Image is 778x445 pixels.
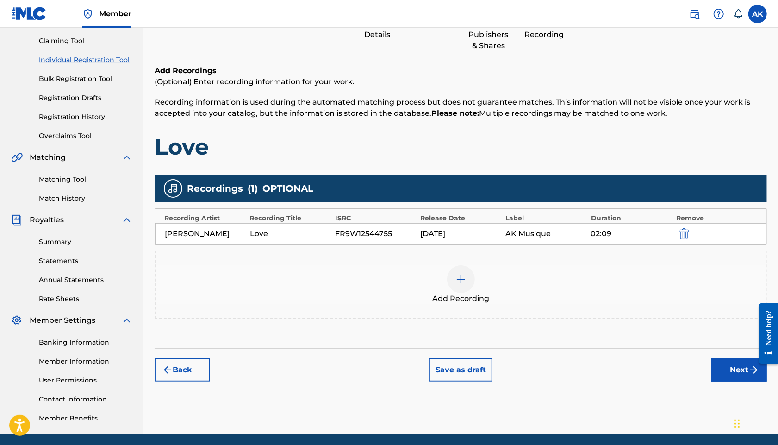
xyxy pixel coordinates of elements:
div: Add Publishers & Shares [466,18,512,51]
span: (Optional) Enter recording information for your work. [155,77,355,86]
h1: Love [155,133,767,161]
img: 12a2ab48e56ec057fbd8.svg [679,228,689,239]
img: search [689,8,700,19]
img: expand [121,214,132,226]
img: Royalties [11,214,22,226]
a: Summary [39,237,132,247]
a: Annual Statements [39,275,132,285]
div: Recording Title [249,213,330,223]
div: 02:09 [591,228,672,239]
div: User Menu [748,5,767,23]
div: [PERSON_NAME] [165,228,245,239]
a: Member Information [39,357,132,366]
div: Help [710,5,728,23]
div: ISRC [335,213,416,223]
span: Royalties [30,214,64,226]
div: [DATE] [420,228,501,239]
a: Statements [39,256,132,266]
div: Duration [591,213,672,223]
span: Member [99,8,131,19]
div: Widget de chat [732,401,778,445]
span: Add Recording [432,293,489,304]
a: Matching Tool [39,175,132,184]
iframe: Resource Center [752,296,778,370]
div: Notifications [734,9,743,19]
img: expand [121,152,132,163]
a: User Permissions [39,376,132,385]
h6: Add Recordings [155,65,767,76]
img: 7ee5dd4eb1f8a8e3ef2f.svg [162,364,173,376]
div: Add Recording [521,18,567,40]
a: Match History [39,194,132,203]
strong: Please note: [431,109,479,118]
div: Enter Work Details [355,18,401,40]
iframe: Chat Widget [732,401,778,445]
a: Bulk Registration Tool [39,74,132,84]
div: Glisser [734,410,740,438]
img: add [455,274,467,285]
img: Member Settings [11,315,22,326]
div: Love [250,228,330,239]
button: Save as draft [429,358,492,382]
a: Banking Information [39,338,132,347]
div: Remove [677,213,757,223]
img: help [713,8,724,19]
span: ( 1 ) [248,182,258,195]
img: Top Rightsholder [82,8,93,19]
div: Release Date [420,213,501,223]
button: Back [155,358,210,382]
span: Matching [30,152,66,163]
a: Contact Information [39,395,132,404]
img: Matching [11,152,23,163]
a: Registration Drafts [39,93,132,103]
a: Claiming Tool [39,36,132,46]
button: Next [711,358,767,382]
div: Recording Artist [164,213,245,223]
a: Rate Sheets [39,294,132,304]
img: expand [121,315,132,326]
a: Public Search [685,5,704,23]
a: Individual Registration Tool [39,55,132,65]
span: Recording information is used during the automated matching process but does not guarantee matche... [155,98,750,118]
img: f7272a7cc735f4ea7f67.svg [748,364,759,376]
span: OPTIONAL [262,182,313,195]
a: Overclaims Tool [39,131,132,141]
a: Member Benefits [39,414,132,423]
div: FR9W12544755 [335,228,416,239]
div: Label [506,213,586,223]
a: Registration History [39,112,132,122]
img: recording [168,183,179,194]
span: Recordings [187,182,243,195]
img: MLC Logo [11,7,47,20]
div: AK Musique [506,228,586,239]
span: Member Settings [30,315,95,326]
